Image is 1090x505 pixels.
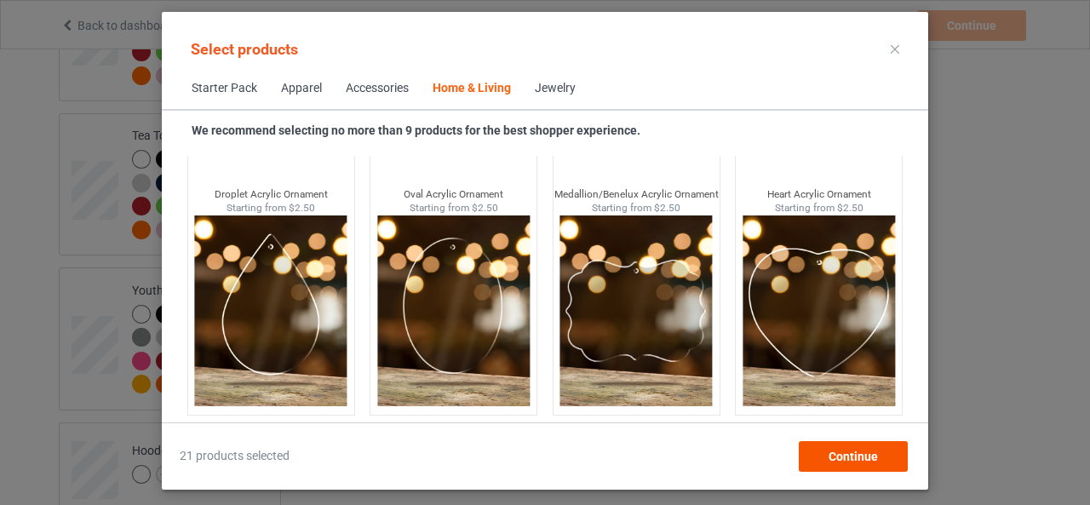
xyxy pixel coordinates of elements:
[188,187,354,202] div: Droplet Acrylic Ornament
[281,80,322,97] div: Apparel
[289,202,315,214] span: $2.50
[195,215,347,406] img: drop-thumbnail.png
[535,80,576,97] div: Jewelry
[188,201,354,215] div: Starting from
[377,215,530,406] img: oval-thumbnail.png
[192,123,640,137] strong: We recommend selecting no more than 9 products for the best shopper experience.
[736,187,902,202] div: Heart Acrylic Ornament
[472,202,498,214] span: $2.50
[433,80,511,97] div: Home & Living
[554,187,720,202] div: Medallion/Benelux Acrylic Ornament
[370,201,536,215] div: Starting from
[736,201,902,215] div: Starting from
[180,68,269,109] span: Starter Pack
[180,448,290,465] span: 21 products selected
[370,187,536,202] div: Oval Acrylic Ornament
[560,215,713,406] img: medallion-thumbnail.png
[829,450,878,463] span: Continue
[799,441,908,472] div: Continue
[743,215,895,406] img: heart-thumbnail.png
[554,201,720,215] div: Starting from
[346,80,409,97] div: Accessories
[837,202,863,214] span: $2.50
[191,40,298,58] span: Select products
[654,202,680,214] span: $2.50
